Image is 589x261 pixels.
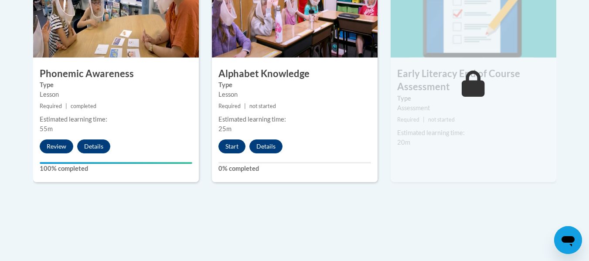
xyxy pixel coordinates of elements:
[397,116,419,123] span: Required
[391,67,556,94] h3: Early Literacy End of Course Assessment
[40,80,192,90] label: Type
[218,90,371,99] div: Lesson
[212,67,378,81] h3: Alphabet Knowledge
[397,103,550,113] div: Assessment
[218,80,371,90] label: Type
[423,116,425,123] span: |
[218,125,232,132] span: 25m
[40,115,192,124] div: Estimated learning time:
[397,139,410,146] span: 20m
[428,116,455,123] span: not started
[71,103,96,109] span: completed
[397,128,550,138] div: Estimated learning time:
[40,139,73,153] button: Review
[249,139,283,153] button: Details
[40,162,192,164] div: Your progress
[244,103,246,109] span: |
[218,139,245,153] button: Start
[40,125,53,132] span: 55m
[218,164,371,173] label: 0% completed
[218,103,241,109] span: Required
[249,103,276,109] span: not started
[397,94,550,103] label: Type
[40,90,192,99] div: Lesson
[40,164,192,173] label: 100% completed
[40,103,62,109] span: Required
[33,67,199,81] h3: Phonemic Awareness
[65,103,67,109] span: |
[554,226,582,254] iframe: Button to launch messaging window
[77,139,110,153] button: Details
[218,115,371,124] div: Estimated learning time:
